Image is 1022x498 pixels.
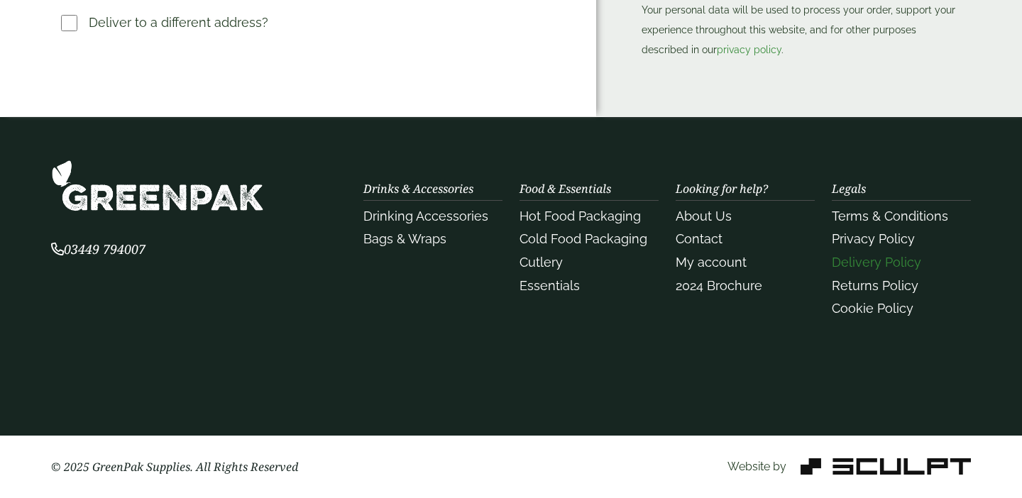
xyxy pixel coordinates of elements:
[832,255,921,270] a: Delivery Policy
[717,44,781,55] a: privacy policy
[520,255,563,270] a: Cutlery
[832,231,915,246] a: Privacy Policy
[520,231,647,246] a: Cold Food Packaging
[801,458,971,475] img: Sculpt
[676,255,747,270] a: My account
[832,301,913,316] a: Cookie Policy
[51,160,264,211] img: GreenPak Supplies
[51,243,145,257] a: 03449 794007
[676,209,732,223] a: About Us
[676,278,762,293] a: 2024 Brochure
[727,460,786,473] span: Website by
[676,231,722,246] a: Contact
[51,458,346,475] p: © 2025 GreenPak Supplies. All Rights Reserved
[520,209,641,223] a: Hot Food Packaging
[89,13,268,32] p: Deliver to a different address?
[832,278,918,293] a: Returns Policy
[832,209,948,223] a: Terms & Conditions
[51,240,145,258] span: 03449 794007
[520,278,580,293] a: Essentials
[363,209,488,223] a: Drinking Accessories
[363,231,446,246] a: Bags & Wraps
